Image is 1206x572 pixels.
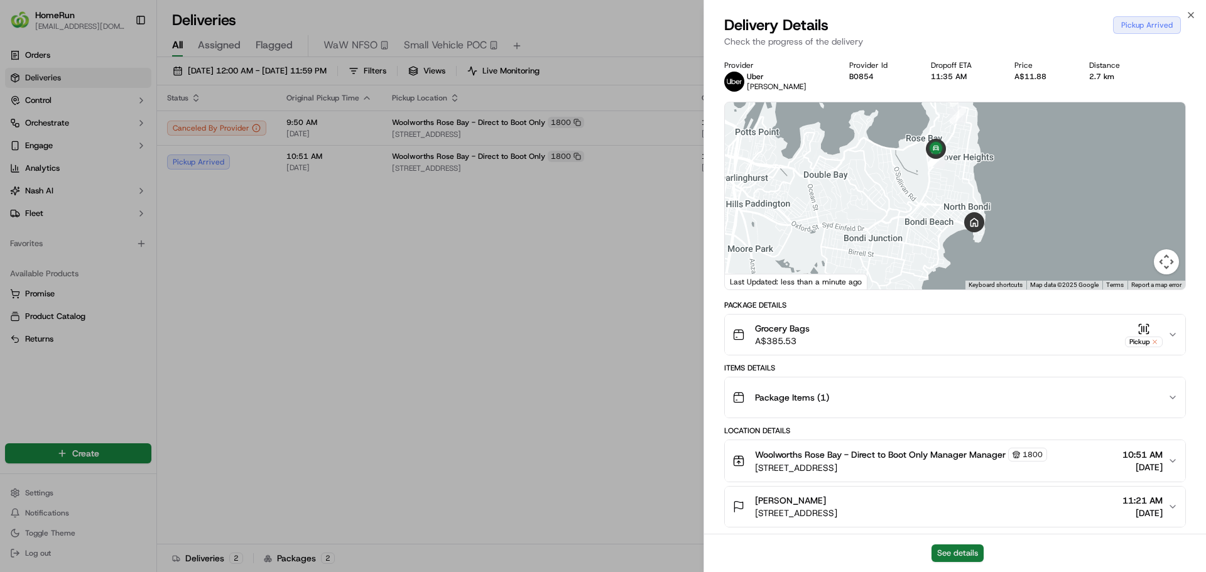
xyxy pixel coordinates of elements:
div: Dropoff ETA [931,60,994,70]
button: [PERSON_NAME][STREET_ADDRESS]11:21 AM[DATE] [725,487,1185,527]
div: Items Details [724,363,1186,373]
a: Terms (opens in new tab) [1106,281,1124,288]
span: [PERSON_NAME] [755,494,826,507]
div: 4 [950,107,966,124]
span: [STREET_ADDRESS] [755,507,837,519]
img: Google [728,273,769,289]
div: A$11.88 [1014,72,1069,82]
span: [STREET_ADDRESS] [755,461,1047,474]
div: Provider Id [849,60,910,70]
span: Map data ©2025 Google [1030,281,1099,288]
button: Grocery BagsA$385.53Pickup [725,315,1185,355]
div: 11:35 AM [931,72,994,82]
div: 7 [928,152,945,168]
span: Package Items ( 1 ) [755,391,829,404]
button: B0854 [849,72,874,82]
span: Grocery Bags [755,322,810,335]
button: Pickup [1125,323,1163,347]
span: Woolworths Rose Bay - Direct to Boot Only Manager Manager [755,448,1006,461]
div: Pickup [1125,337,1163,347]
button: See details [932,544,984,562]
span: 10:51 AM [1122,448,1163,461]
div: Price [1014,60,1069,70]
p: Check the progress of the delivery [724,35,1186,48]
button: Woolworths Rose Bay - Direct to Boot Only Manager Manager1800[STREET_ADDRESS]10:51 AM[DATE] [725,440,1185,482]
div: 2.7 km [1089,72,1143,82]
div: Package Details [724,300,1186,310]
button: Keyboard shortcuts [969,281,1023,289]
div: Provider [724,60,829,70]
a: Open this area in Google Maps (opens a new window) [728,273,769,289]
img: uber-new-logo.jpeg [724,72,744,92]
a: Report a map error [1131,281,1182,288]
div: Last Updated: less than a minute ago [725,274,867,289]
span: [DATE] [1122,461,1163,473]
div: Distance [1089,60,1143,70]
button: Package Items (1) [725,377,1185,418]
span: [DATE] [1122,507,1163,519]
div: Location Details [724,426,1186,436]
button: Map camera controls [1154,249,1179,274]
span: [PERSON_NAME] [747,82,807,92]
span: 1800 [1023,450,1043,460]
span: Delivery Details [724,15,828,35]
div: 5 [931,148,947,164]
div: 11 [928,151,944,167]
span: A$385.53 [755,335,810,347]
span: 11:21 AM [1122,494,1163,507]
p: Uber [747,72,807,82]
